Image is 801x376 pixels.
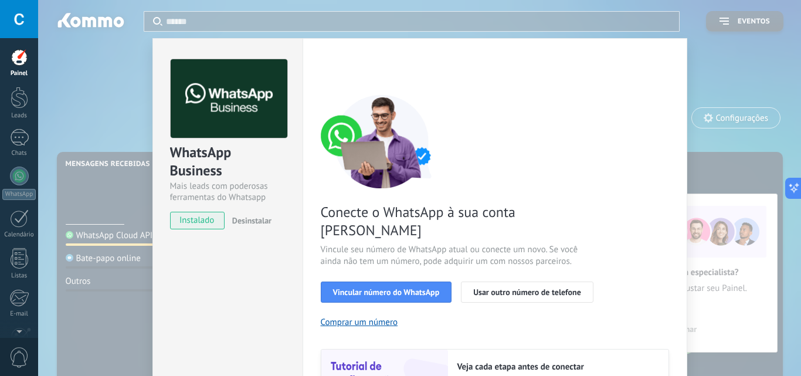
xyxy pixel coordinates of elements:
span: Usar outro número de telefone [473,288,581,296]
h2: Veja cada etapa antes de conectar [457,361,657,372]
span: Vincular número do WhatsApp [333,288,440,296]
div: Chats [2,150,36,157]
div: Painel [2,70,36,77]
div: Listas [2,272,36,280]
button: Desinstalar [228,212,271,229]
button: Comprar um número [321,317,398,328]
div: Calendário [2,231,36,239]
span: Vincule seu número de WhatsApp atual ou conecte um novo. Se você ainda não tem um número, pode ad... [321,244,600,267]
span: Desinstalar [232,215,271,226]
button: Usar outro número de telefone [461,282,593,303]
img: logo_main.png [171,59,287,138]
div: Mais leads com poderosas ferramentas do Whatsapp [170,181,286,203]
div: Leads [2,112,36,120]
button: Vincular número do WhatsApp [321,282,452,303]
img: connect number [321,94,444,188]
div: WhatsApp [2,189,36,200]
span: Conecte o WhatsApp à sua conta [PERSON_NAME] [321,203,600,239]
span: instalado [171,212,224,229]
div: E-mail [2,310,36,318]
div: WhatsApp Business [170,143,286,181]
